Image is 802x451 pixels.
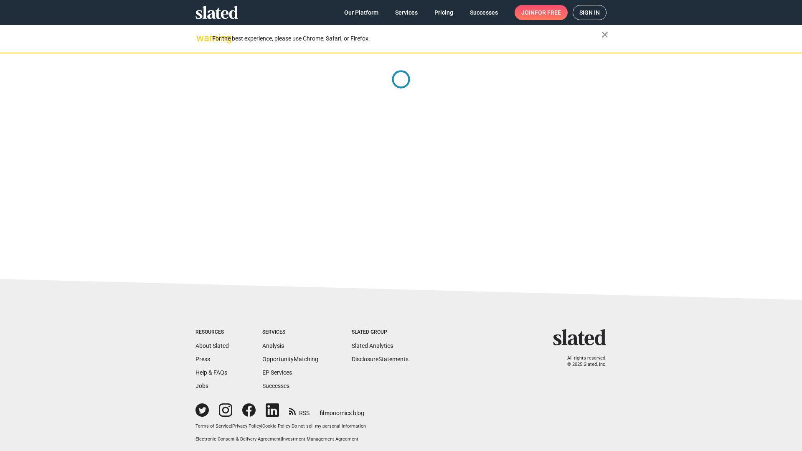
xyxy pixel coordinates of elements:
[195,436,281,442] a: Electronic Consent & Delivery Agreement
[195,329,229,336] div: Resources
[195,383,208,389] a: Jobs
[195,423,231,429] a: Terms of Service
[515,5,568,20] a: Joinfor free
[282,436,358,442] a: Investment Management Agreement
[573,5,607,20] a: Sign in
[262,423,290,429] a: Cookie Policy
[434,5,453,20] span: Pricing
[196,33,206,43] mat-icon: warning
[281,436,282,442] span: |
[195,369,227,376] a: Help & FAQs
[579,5,600,20] span: Sign in
[600,30,610,40] mat-icon: close
[290,423,292,429] span: |
[388,5,424,20] a: Services
[262,369,292,376] a: EP Services
[231,423,232,429] span: |
[470,5,498,20] span: Successes
[558,355,607,367] p: All rights reserved. © 2025 Slated, Inc.
[352,342,393,349] a: Slated Analytics
[289,404,310,417] a: RSS
[292,423,366,430] button: Do not sell my personal information
[352,329,409,336] div: Slated Group
[195,356,210,362] a: Press
[352,356,409,362] a: DisclosureStatements
[395,5,418,20] span: Services
[521,5,561,20] span: Join
[261,423,262,429] span: |
[232,423,261,429] a: Privacy Policy
[320,403,364,417] a: filmonomics blog
[262,342,284,349] a: Analysis
[428,5,460,20] a: Pricing
[262,356,318,362] a: OpportunityMatching
[262,329,318,336] div: Services
[195,342,229,349] a: About Slated
[262,383,289,389] a: Successes
[463,5,505,20] a: Successes
[344,5,378,20] span: Our Platform
[535,5,561,20] span: for free
[338,5,385,20] a: Our Platform
[212,33,601,44] div: For the best experience, please use Chrome, Safari, or Firefox.
[320,410,330,416] span: film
